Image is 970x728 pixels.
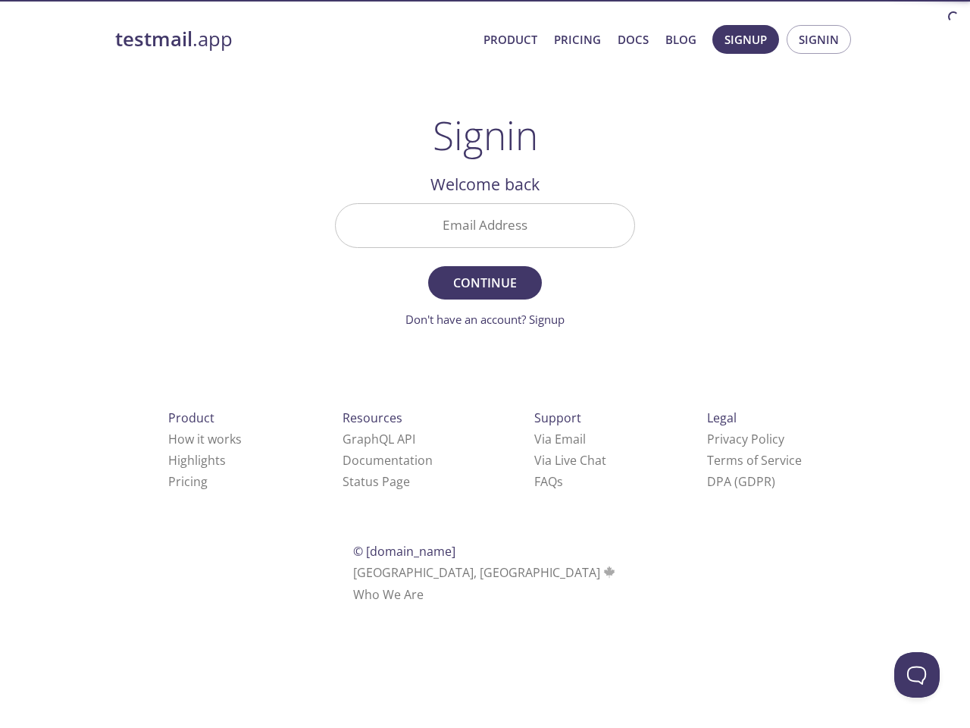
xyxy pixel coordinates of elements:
[353,586,424,603] a: Who We Are
[343,452,433,469] a: Documentation
[168,409,214,426] span: Product
[343,409,402,426] span: Resources
[433,112,538,158] h1: Signin
[343,431,415,447] a: GraphQL API
[483,30,537,49] a: Product
[335,171,635,197] h2: Welcome back
[618,30,649,49] a: Docs
[707,409,737,426] span: Legal
[707,473,775,490] a: DPA (GDPR)
[894,652,940,698] iframe: Help Scout Beacon - Open
[115,27,471,52] a: testmail.app
[707,431,784,447] a: Privacy Policy
[353,543,455,560] span: © [DOMAIN_NAME]
[168,452,226,469] a: Highlights
[665,30,696,49] a: Blog
[787,25,851,54] button: Signin
[554,30,601,49] a: Pricing
[445,272,525,293] span: Continue
[534,473,563,490] a: FAQ
[707,452,802,469] a: Terms of Service
[168,473,208,490] a: Pricing
[799,30,839,49] span: Signin
[115,26,192,52] strong: testmail
[405,312,565,327] a: Don't have an account? Signup
[557,473,563,490] span: s
[724,30,767,49] span: Signup
[343,473,410,490] a: Status Page
[534,452,606,469] a: Via Live Chat
[534,431,586,447] a: Via Email
[534,409,581,426] span: Support
[428,266,542,300] button: Continue
[353,564,618,581] span: [GEOGRAPHIC_DATA], [GEOGRAPHIC_DATA]
[168,431,242,447] a: How it works
[712,25,779,54] button: Signup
